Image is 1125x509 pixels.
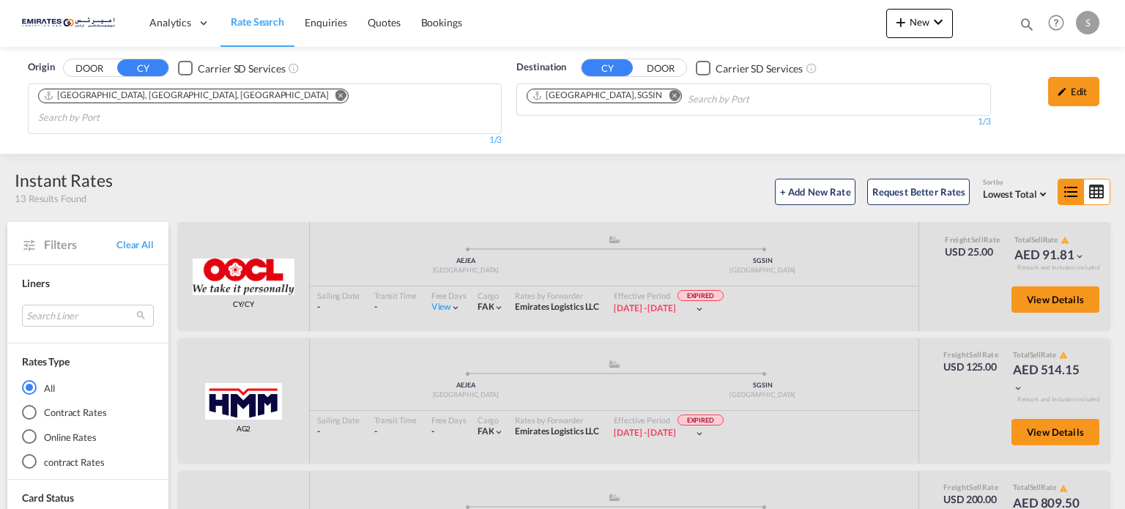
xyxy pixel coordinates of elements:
div: Cargo [478,290,505,301]
div: 1/3 [516,116,990,128]
div: AEJEA [317,256,615,266]
span: View Details [1027,426,1084,438]
button: icon-alert [1058,483,1068,494]
span: [DATE] - [DATE] [614,427,676,438]
div: Carrier SD Services [198,62,285,76]
div: Transit Time [374,290,417,301]
div: AED 91.81 [1014,246,1084,264]
md-icon: icon-pencil [1057,86,1067,97]
div: [GEOGRAPHIC_DATA] [615,390,912,400]
div: Remark and Inclusion included [1006,395,1110,404]
span: 13 Results Found [15,192,86,205]
span: New [892,16,947,28]
div: Effective Period [614,290,724,303]
button: icon-plus 400-fgNewicon-chevron-down [886,9,953,38]
md-checkbox: Checkbox No Ink [696,60,803,75]
div: USD 200.00 [943,492,998,507]
md-chips-wrap: Chips container. Use arrow keys to select chips. [524,84,833,111]
span: FAK [478,301,494,312]
md-icon: icon-plus 400-fg [892,13,910,31]
div: Press delete to remove this chip. [43,89,332,102]
span: Enquiries [305,16,347,29]
md-radio-button: All [22,380,154,395]
span: Analytics [149,15,191,30]
span: CY/CY [233,299,254,309]
button: View Details [1011,419,1099,445]
md-icon: assets/icons/custom/ship-fill.svg [606,494,623,501]
div: S [1076,11,1099,34]
md-icon: icon-alert [1061,236,1069,245]
div: Sailing Date [317,290,360,301]
div: Card Status [22,491,74,505]
div: [GEOGRAPHIC_DATA] [317,266,615,275]
div: Freight Rate [945,234,1000,245]
md-icon: icon-alert [1059,484,1068,493]
div: AEJEA [317,381,615,390]
md-radio-button: Contract Rates [22,405,154,420]
md-icon: icon-table-large [1084,179,1110,204]
span: Emirates Logistics LLC [515,301,599,312]
md-icon: Unchecked: Search for CY (Container Yard) services for all selected carriers.Checked : Search for... [806,62,817,74]
div: [GEOGRAPHIC_DATA] [615,266,912,275]
div: Help [1044,10,1076,37]
div: Port of Jebel Ali, Jebel Ali, AEJEA [43,89,329,102]
img: HMM [205,383,282,420]
md-checkbox: Checkbox No Ink [178,60,285,75]
md-icon: icon-chevron-down [494,302,504,313]
div: Total Rate [1014,234,1084,246]
div: SGSIN [615,256,912,266]
span: EXPIRED [677,415,724,426]
button: Request Better Rates [867,179,970,205]
div: - [431,426,434,438]
md-icon: icon-chevron-down [494,427,504,437]
span: Sell [1030,483,1042,491]
md-icon: icon-chevron-down [929,13,947,31]
div: icon-pencilEdit [1048,77,1099,106]
button: Remove [326,89,348,104]
button: icon-alert [1058,349,1068,360]
img: OOCL [193,259,295,295]
button: Remove [659,89,681,104]
span: Filters [44,237,116,253]
div: - [317,426,360,438]
button: CY [117,59,168,76]
md-radio-button: contract Rates [22,454,154,469]
div: Sort by [983,178,1050,187]
md-radio-button: Online Rates [22,430,154,445]
div: 01 Aug 2024 - 31 Aug 2024 [614,427,676,439]
div: AED 514.15 [1013,361,1086,396]
span: FAK [478,426,494,436]
div: icon-magnify [1019,16,1035,38]
span: Bookings [421,16,462,29]
img: c67187802a5a11ec94275b5db69a26e6.png [22,7,121,40]
span: Lowest Total [983,188,1037,200]
div: Total Rate [1013,482,1086,494]
span: AG2 [237,423,251,434]
button: + Add New Rate [775,179,855,205]
div: 01 Jul 2024 - 15 Aug 2024 [614,302,676,315]
div: Singapore, SGSIN [532,89,662,102]
md-chips-wrap: Chips container. Use arrow keys to select chips. [36,84,494,130]
md-icon: icon-chevron-down [694,428,705,439]
md-icon: assets/icons/custom/ship-fill.svg [606,360,623,368]
span: Quotes [368,16,400,29]
div: - [317,301,360,313]
md-icon: icon-magnify [1019,16,1035,32]
div: USD 25.00 [945,245,1000,259]
md-icon: icon-chevron-down [450,302,461,313]
md-icon: icon-alert [1059,351,1068,360]
span: Liners [22,277,49,289]
md-icon: icon-chevron-down [1013,383,1023,393]
div: Instant Rates [15,168,113,192]
button: DOOR [635,60,686,77]
div: Press delete to remove this chip. [532,89,665,102]
div: Freight Rate [943,349,998,360]
span: View Details [1027,294,1084,305]
span: [DATE] - [DATE] [614,302,676,313]
div: Carrier SD Services [716,62,803,76]
div: Rates Type [22,354,70,369]
div: Remark and Inclusion included [1006,264,1110,272]
div: Viewicon-chevron-down [431,301,461,313]
div: Cargo [478,415,505,426]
